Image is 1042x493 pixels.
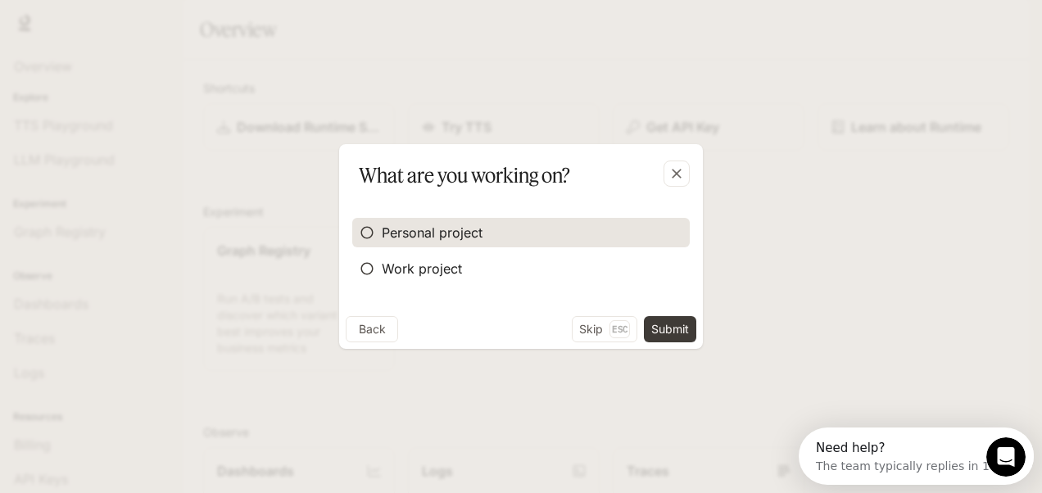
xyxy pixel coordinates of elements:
[986,437,1026,477] iframe: Intercom live chat
[359,161,570,190] p: What are you working on?
[346,316,398,342] button: Back
[382,223,482,242] span: Personal project
[17,14,198,27] div: Need help?
[609,320,630,338] p: Esc
[799,427,1034,485] iframe: Intercom live chat discovery launcher
[17,27,198,44] div: The team typically replies in 1d
[644,316,696,342] button: Submit
[572,316,637,342] button: SkipEsc
[382,259,462,278] span: Work project
[7,7,247,52] div: Open Intercom Messenger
